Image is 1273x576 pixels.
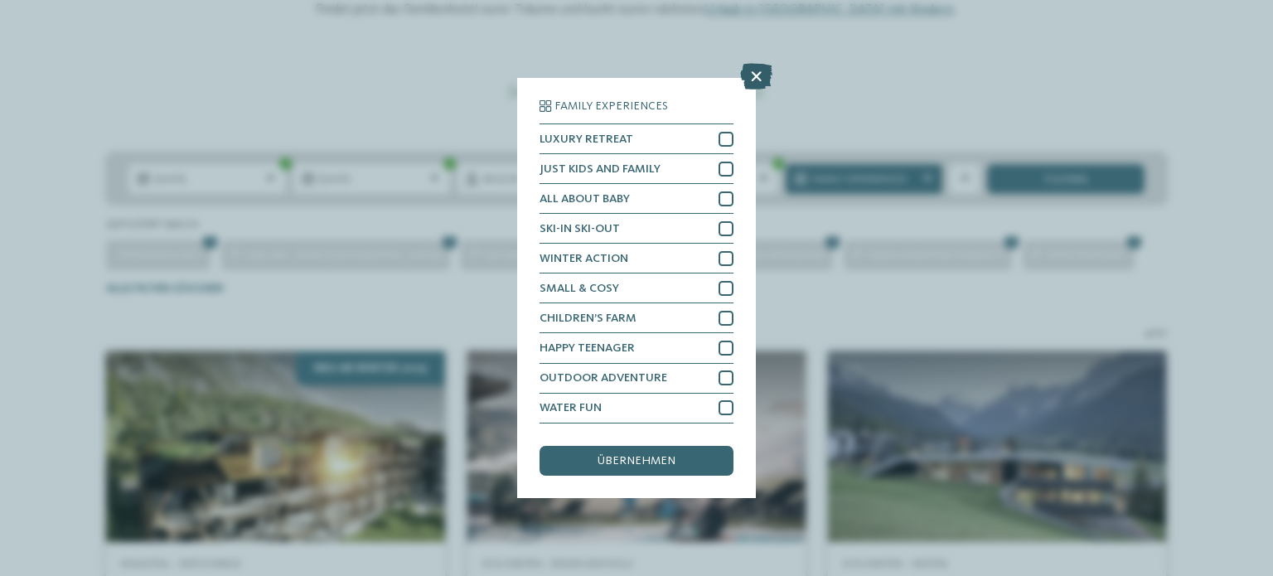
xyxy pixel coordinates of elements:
[540,342,635,354] span: HAPPY TEENAGER
[554,100,668,112] span: Family Experiences
[540,372,667,384] span: OUTDOOR ADVENTURE
[540,402,602,414] span: WATER FUN
[540,163,661,175] span: JUST KIDS AND FAMILY
[540,193,630,205] span: ALL ABOUT BABY
[540,253,628,264] span: WINTER ACTION
[540,283,619,294] span: SMALL & COSY
[540,133,633,145] span: LUXURY RETREAT
[540,223,620,235] span: SKI-IN SKI-OUT
[598,455,675,467] span: übernehmen
[540,312,636,324] span: CHILDREN’S FARM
